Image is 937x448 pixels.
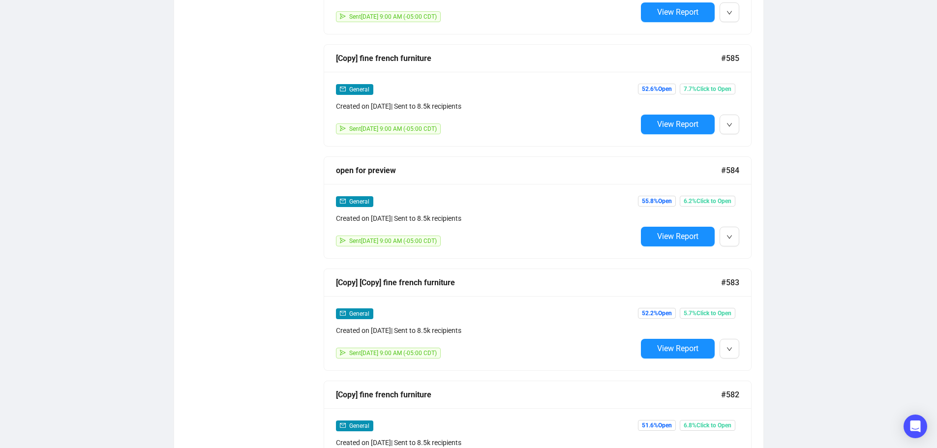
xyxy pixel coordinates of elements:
span: down [726,10,732,16]
span: 52.6% Open [638,84,676,94]
span: View Report [657,119,698,129]
span: #585 [721,52,739,64]
div: Created on [DATE] | Sent to 8.5k recipients [336,213,637,224]
span: send [340,238,346,243]
span: General [349,86,369,93]
button: View Report [641,2,715,22]
a: open for preview#584mailGeneralCreated on [DATE]| Sent to 8.5k recipientssendSent[DATE] 9:00 AM (... [324,156,752,259]
span: #584 [721,164,739,177]
div: [Copy] fine french furniture [336,388,721,401]
span: send [340,13,346,19]
span: Sent [DATE] 9:00 AM (-05:00 CDT) [349,350,437,357]
span: mail [340,198,346,204]
div: Created on [DATE] | Sent to 8.5k recipients [336,437,637,448]
div: Created on [DATE] | Sent to 8.5k recipients [336,325,637,336]
span: 6.8% Click to Open [680,420,735,431]
span: send [340,125,346,131]
a: [Copy] fine french furniture#585mailGeneralCreated on [DATE]| Sent to 8.5k recipientssendSent[DAT... [324,44,752,147]
span: 5.7% Click to Open [680,308,735,319]
span: 51.6% Open [638,420,676,431]
span: down [726,122,732,128]
span: General [349,310,369,317]
span: mail [340,310,346,316]
span: 6.2% Click to Open [680,196,735,207]
span: View Report [657,344,698,353]
span: send [340,350,346,356]
span: #583 [721,276,739,289]
div: Created on [DATE] | Sent to 8.5k recipients [336,101,637,112]
span: mail [340,86,346,92]
a: [Copy] [Copy] fine french furniture#583mailGeneralCreated on [DATE]| Sent to 8.5k recipientssendS... [324,269,752,371]
div: open for preview [336,164,721,177]
div: [Copy] fine french furniture [336,52,721,64]
span: View Report [657,232,698,241]
span: down [726,234,732,240]
div: Open Intercom Messenger [904,415,927,438]
button: View Report [641,115,715,134]
span: 55.8% Open [638,196,676,207]
span: Sent [DATE] 9:00 AM (-05:00 CDT) [349,238,437,244]
span: View Report [657,7,698,17]
button: View Report [641,339,715,358]
button: View Report [641,227,715,246]
span: General [349,198,369,205]
span: mail [340,422,346,428]
span: General [349,422,369,429]
div: [Copy] [Copy] fine french furniture [336,276,721,289]
span: down [726,346,732,352]
span: 7.7% Click to Open [680,84,735,94]
span: #582 [721,388,739,401]
span: 52.2% Open [638,308,676,319]
span: Sent [DATE] 9:00 AM (-05:00 CDT) [349,125,437,132]
span: Sent [DATE] 9:00 AM (-05:00 CDT) [349,13,437,20]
